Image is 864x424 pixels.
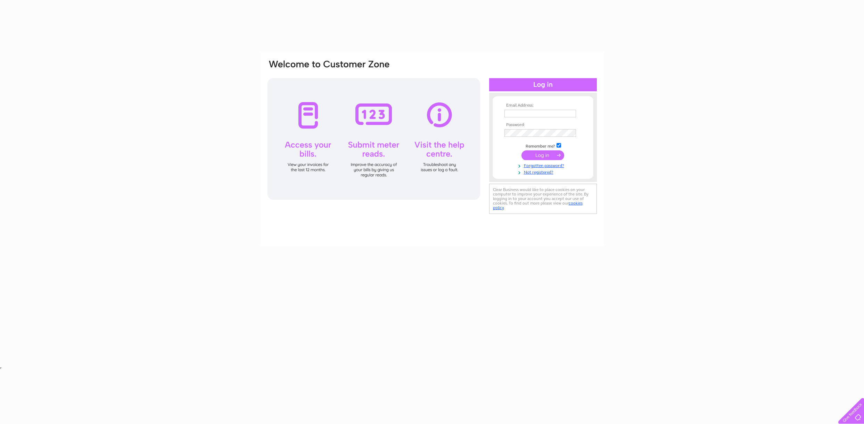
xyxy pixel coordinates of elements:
div: Clear Business would like to place cookies on your computer to improve your experience of the sit... [489,184,597,214]
a: Forgotten password? [504,162,583,168]
a: Not registered? [504,168,583,175]
input: Submit [521,150,564,160]
th: Password: [503,123,583,127]
a: cookies policy [493,201,583,210]
td: Remember me? [503,142,583,149]
th: Email Address: [503,103,583,108]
